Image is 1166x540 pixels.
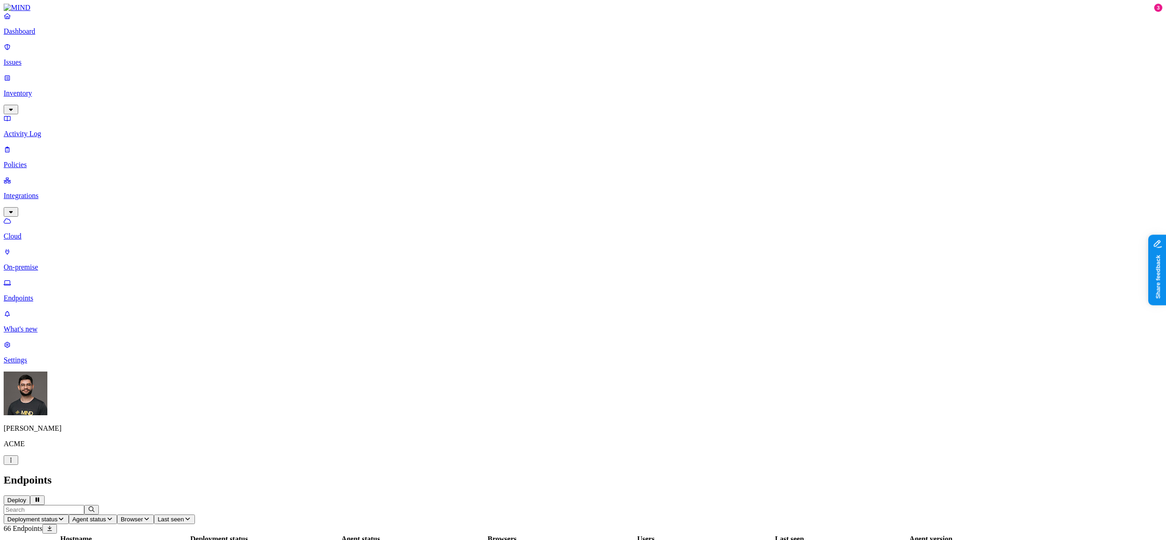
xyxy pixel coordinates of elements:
p: Endpoints [4,294,1162,302]
a: Policies [4,145,1162,169]
a: Endpoints [4,279,1162,302]
span: Agent status [72,516,106,523]
button: Deploy [4,495,30,505]
span: Last seen [158,516,184,523]
img: Guy Gofman [4,372,47,415]
p: Policies [4,161,1162,169]
p: On-premise [4,263,1162,271]
p: Issues [4,58,1162,66]
p: Integrations [4,192,1162,200]
span: 66 Endpoints [4,525,42,532]
img: MIND [4,4,31,12]
div: 3 [1154,4,1162,12]
a: Activity Log [4,114,1162,138]
p: Cloud [4,232,1162,240]
p: Inventory [4,89,1162,97]
a: Issues [4,43,1162,66]
a: Dashboard [4,12,1162,36]
span: Browser [121,516,143,523]
a: What's new [4,310,1162,333]
h2: Endpoints [4,474,1162,486]
a: Settings [4,341,1162,364]
p: What's new [4,325,1162,333]
span: Deployment status [7,516,57,523]
a: Integrations [4,176,1162,215]
input: Search [4,505,84,515]
a: On-premise [4,248,1162,271]
p: [PERSON_NAME] [4,424,1162,433]
p: Activity Log [4,130,1162,138]
a: Inventory [4,74,1162,113]
p: Settings [4,356,1162,364]
p: ACME [4,440,1162,448]
a: Cloud [4,217,1162,240]
a: MIND [4,4,1162,12]
p: Dashboard [4,27,1162,36]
